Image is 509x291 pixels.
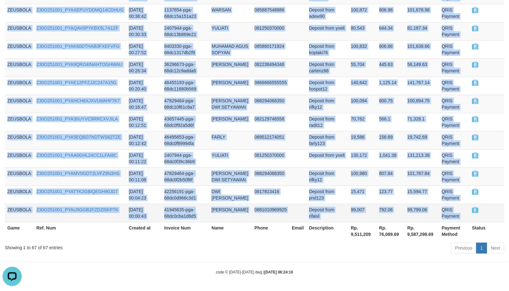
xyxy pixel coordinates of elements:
[306,167,348,186] td: Deposit from rifky12
[162,22,209,40] td: 2407944-pga-68dc13b869e21
[5,167,34,186] td: ZEUSBOLA
[3,3,22,22] button: Open LiveChat chat widget
[209,186,252,204] td: DWI [PERSON_NAME]
[405,222,439,240] th: Rp. 9,587,298.69
[252,4,289,22] td: 085887548886
[5,4,34,22] td: ZEUSBOLA
[5,131,34,149] td: ZEUSBOLA
[216,270,293,274] small: code © [DATE]-[DATE] dwg |
[5,222,34,240] th: Game
[472,153,478,158] span: PAID
[126,76,162,95] td: [DATE] 00:20:40
[306,204,348,222] td: Deposit from rifaixl
[5,186,34,204] td: ZEUSBOLA
[439,58,469,76] td: QRIS Payment
[36,80,116,85] a: Z30O251001_PYAE12PFZJJC247A15G
[348,222,377,240] th: Rp. 9,511,209
[162,149,209,167] td: 2407944-pga-68dc0f39c36b9
[377,222,405,240] th: Rp. 76,089.69
[439,149,469,167] td: QRIS Payment
[264,270,293,274] strong: [DATE] 06:24:10
[126,113,162,131] td: [DATE] 00:12:51
[377,40,405,58] td: 806.66
[348,22,377,40] td: 80,543
[439,131,469,149] td: QRIS Payment
[252,76,289,95] td: 0866666555555
[252,167,289,186] td: 088294068350
[472,26,478,31] span: PAID
[252,149,289,167] td: 081250370000
[377,113,405,131] td: 566.1
[377,58,405,76] td: 445.63
[439,204,469,222] td: QRIS Payment
[162,95,209,113] td: 47829464-pga-68dc10f61c8a7
[126,186,162,204] td: [DATE] 00:04:23
[5,76,34,95] td: ZEUSBOLA
[5,58,34,76] td: ZEUSBOLA
[377,4,405,22] td: 806.98
[36,62,122,67] a: Z30O251001_PYA9QRO4INAHTOGHWAU
[209,40,252,58] td: MUHAMAD AGUS SOPYAN
[162,204,209,222] td: 41945635-pga-68dc0cba1d8d5
[476,243,487,253] a: 1
[439,22,469,40] td: QRIS Payment
[405,167,439,186] td: 101,787.84
[348,204,377,222] td: 99,007
[306,186,348,204] td: Deposit from pnd123
[405,4,439,22] td: 101,678.98
[405,131,439,149] td: 19,742.69
[405,149,439,167] td: 131,213.38
[439,40,469,58] td: QRIS Payment
[162,167,209,186] td: 47829464-pga-68dc0f2b50f8f
[348,149,377,167] td: 130,172
[126,40,162,58] td: [DATE] 00:27:52
[472,207,478,213] span: PAID
[405,40,439,58] td: 101,638.66
[209,58,252,76] td: [PERSON_NAME]
[162,40,209,58] td: 8403330-pga-68dc1317db2f9
[377,131,405,149] td: 156.69
[348,113,377,131] td: 70,762
[472,98,478,104] span: PAID
[472,117,478,122] span: PAID
[348,4,377,22] td: 100,872
[405,95,439,113] td: 100,894.75
[209,4,252,22] td: WARSAN
[252,40,289,58] td: 085860171924
[126,95,162,113] td: [DATE] 00:18:47
[36,207,118,212] a: Z30O251001_PYAU5GGB2FZDZI5KPTK
[36,44,120,49] a: Z30O251001_PYAK60DTHAB3FXEFVFG
[209,149,252,167] td: YULIATI
[36,135,121,140] a: Z30O251001_PYA5EQBD7NDTWS62TZE
[126,204,162,222] td: [DATE] 00:00:43
[252,113,289,131] td: 082129746558
[405,76,439,95] td: 141,767.14
[377,76,405,95] td: 1,125.14
[472,189,478,195] span: PAID
[377,149,405,167] td: 1,041.38
[348,76,377,95] td: 140,642
[306,113,348,131] td: Deposit from radit12
[252,22,289,40] td: 081250370000
[252,222,289,240] th: Phone
[252,204,289,222] td: 0881010969925
[306,95,348,113] td: Deposit from rifky12
[306,131,348,149] td: Deposit from farly123
[439,95,469,113] td: QRIS Payment
[348,131,377,149] td: 19,586
[209,167,252,186] td: [PERSON_NAME] DWI SETYAWAN
[306,76,348,95] td: Deposit from hospot12
[252,58,289,76] td: 082238494346
[209,131,252,149] td: FARLY
[36,25,118,31] a: Z30O251001_PYAQAV0PYKBX5L7A1ZF
[405,186,439,204] td: 15,594.77
[472,80,478,86] span: PAID
[126,222,162,240] th: Created at
[162,113,209,131] td: 43657445-pga-68dc0f92a5d6f
[162,131,209,149] td: 46495653-pga-68dc0f89994fa
[126,4,162,22] td: [DATE] 00:38:42
[162,4,209,22] td: 1137654-pga-68dc15a151a23
[472,8,478,13] span: PAID
[439,113,469,131] td: QRIS Payment
[472,44,478,49] span: PAID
